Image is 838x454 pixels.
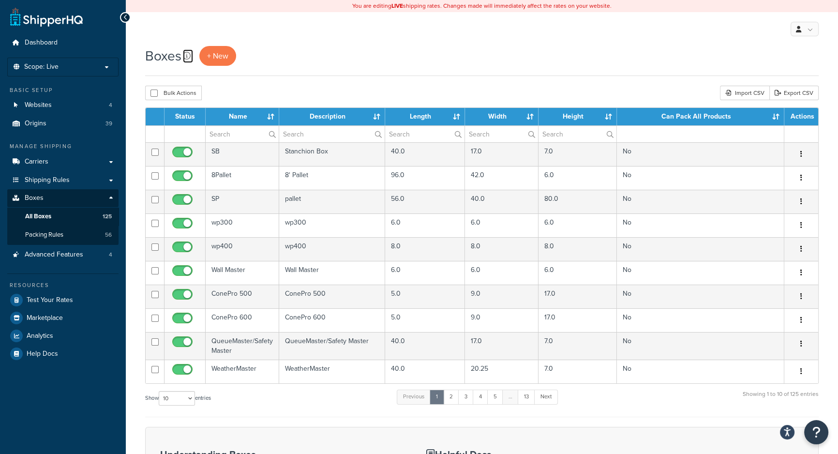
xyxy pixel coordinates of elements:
[534,390,558,404] a: Next
[206,142,279,166] td: SB
[7,309,119,327] a: Marketplace
[458,390,474,404] a: 3
[279,126,385,142] input: Search
[27,314,63,322] span: Marketplace
[617,308,784,332] td: No
[473,390,488,404] a: 4
[7,115,119,133] li: Origins
[539,142,617,166] td: 7.0
[385,126,464,142] input: Search
[502,390,519,404] a: …
[518,390,535,404] a: 13
[206,126,279,142] input: Search
[207,50,228,61] span: + New
[465,285,539,308] td: 9.0
[7,34,119,52] a: Dashboard
[25,176,70,184] span: Shipping Rules
[206,108,279,125] th: Name : activate to sort column ascending
[105,231,112,239] span: 56
[385,237,465,261] td: 8.0
[430,390,444,404] a: 1
[7,281,119,289] div: Resources
[385,166,465,190] td: 96.0
[391,1,403,10] b: LIVE
[145,86,202,100] button: Bulk Actions
[617,285,784,308] td: No
[385,142,465,166] td: 40.0
[7,345,119,363] a: Help Docs
[279,142,385,166] td: Stanchion Box
[25,101,52,109] span: Websites
[617,237,784,261] td: No
[145,46,181,65] h1: Boxes
[145,391,211,406] label: Show entries
[7,291,119,309] a: Test Your Rates
[539,332,617,360] td: 7.0
[7,189,119,207] a: Boxes
[539,237,617,261] td: 8.0
[7,153,119,171] a: Carriers
[25,194,44,202] span: Boxes
[7,226,119,244] a: Packing Rules 56
[279,261,385,285] td: Wall Master
[7,115,119,133] a: Origins 39
[206,285,279,308] td: ConePro 500
[27,350,58,358] span: Help Docs
[617,108,784,125] th: Can Pack All Products : activate to sort column ascending
[10,7,83,27] a: ShipperHQ Home
[279,285,385,308] td: ConePro 500
[25,158,48,166] span: Carriers
[279,108,385,125] th: Description : activate to sort column ascending
[465,213,539,237] td: 6.0
[465,142,539,166] td: 17.0
[25,120,46,128] span: Origins
[539,213,617,237] td: 6.0
[539,360,617,383] td: 7.0
[7,327,119,345] a: Analytics
[539,126,616,142] input: Search
[617,190,784,213] td: No
[743,389,819,409] div: Showing 1 to 10 of 125 entries
[7,171,119,189] a: Shipping Rules
[385,108,465,125] th: Length : activate to sort column ascending
[617,360,784,383] td: No
[206,237,279,261] td: wp400
[206,261,279,285] td: Wall Master
[539,190,617,213] td: 80.0
[109,101,112,109] span: 4
[539,108,617,125] th: Height : activate to sort column ascending
[25,212,51,221] span: All Boxes
[617,332,784,360] td: No
[617,213,784,237] td: No
[465,308,539,332] td: 9.0
[487,390,503,404] a: 5
[7,86,119,94] div: Basic Setup
[443,390,459,404] a: 2
[7,208,119,226] li: All Boxes
[7,208,119,226] a: All Boxes 125
[539,285,617,308] td: 17.0
[279,332,385,360] td: QueueMaster/Safety Master
[206,332,279,360] td: QueueMaster/Safety Master
[465,108,539,125] th: Width : activate to sort column ascending
[7,226,119,244] li: Packing Rules
[206,166,279,190] td: 8Pallet
[279,308,385,332] td: ConePro 600
[804,420,828,444] button: Open Resource Center
[279,360,385,383] td: WeatherMaster
[199,46,236,66] a: + New
[7,142,119,151] div: Manage Shipping
[7,246,119,264] li: Advanced Features
[159,391,195,406] select: Showentries
[279,166,385,190] td: 8' Pallet
[206,360,279,383] td: WeatherMaster
[27,296,73,304] span: Test Your Rates
[397,390,431,404] a: Previous
[465,360,539,383] td: 20.25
